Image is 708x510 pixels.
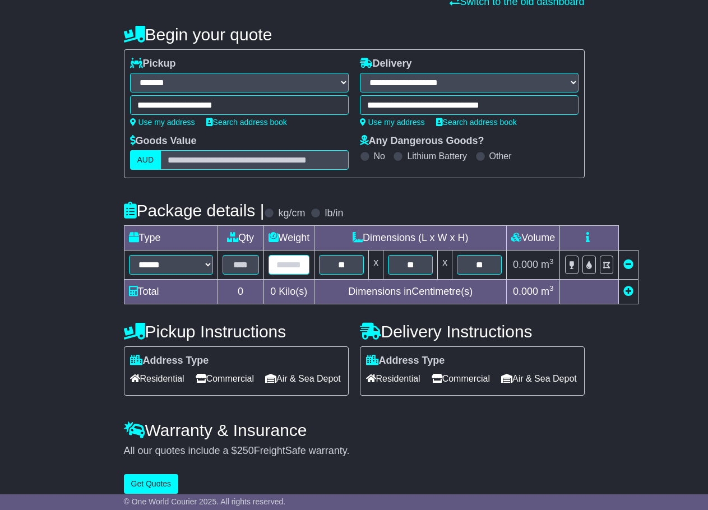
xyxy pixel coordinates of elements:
[124,226,218,251] td: Type
[432,370,490,387] span: Commercial
[130,58,176,70] label: Pickup
[360,135,484,147] label: Any Dangerous Goods?
[124,25,585,44] h4: Begin your quote
[623,286,633,297] a: Add new item
[438,251,452,280] td: x
[374,151,385,161] label: No
[124,474,179,494] button: Get Quotes
[501,370,577,387] span: Air & Sea Depot
[124,280,218,304] td: Total
[130,150,161,170] label: AUD
[124,445,585,457] div: All our quotes include a $ FreightSafe warranty.
[265,370,341,387] span: Air & Sea Depot
[541,286,554,297] span: m
[124,201,265,220] h4: Package details |
[130,135,197,147] label: Goods Value
[130,118,195,127] a: Use my address
[549,257,554,266] sup: 3
[263,280,314,304] td: Kilo(s)
[270,286,276,297] span: 0
[407,151,467,161] label: Lithium Battery
[436,118,517,127] a: Search address book
[360,118,425,127] a: Use my address
[124,322,349,341] h4: Pickup Instructions
[206,118,287,127] a: Search address book
[124,421,585,439] h4: Warranty & Insurance
[218,226,263,251] td: Qty
[623,259,633,270] a: Remove this item
[196,370,254,387] span: Commercial
[130,370,184,387] span: Residential
[325,207,343,220] label: lb/in
[541,259,554,270] span: m
[513,259,538,270] span: 0.000
[360,322,585,341] h4: Delivery Instructions
[124,497,286,506] span: © One World Courier 2025. All rights reserved.
[314,226,507,251] td: Dimensions (L x W x H)
[366,355,445,367] label: Address Type
[369,251,383,280] td: x
[278,207,305,220] label: kg/cm
[314,280,507,304] td: Dimensions in Centimetre(s)
[130,355,209,367] label: Address Type
[549,284,554,293] sup: 3
[360,58,412,70] label: Delivery
[507,226,560,251] td: Volume
[263,226,314,251] td: Weight
[218,280,263,304] td: 0
[513,286,538,297] span: 0.000
[366,370,420,387] span: Residential
[489,151,512,161] label: Other
[237,445,254,456] span: 250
